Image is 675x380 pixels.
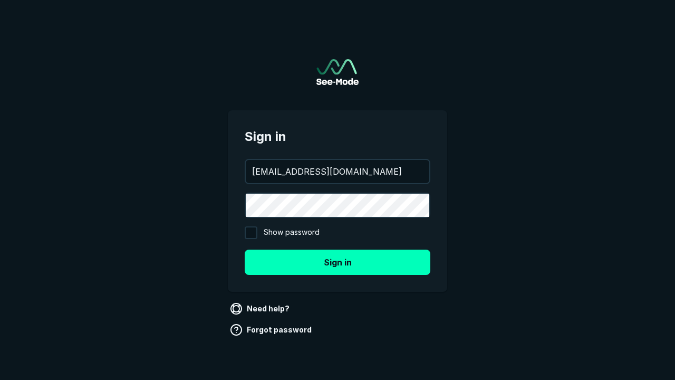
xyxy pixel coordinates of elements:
[228,300,294,317] a: Need help?
[316,59,359,85] img: See-Mode Logo
[245,250,430,275] button: Sign in
[316,59,359,85] a: Go to sign in
[246,160,429,183] input: your@email.com
[228,321,316,338] a: Forgot password
[264,226,320,239] span: Show password
[245,127,430,146] span: Sign in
